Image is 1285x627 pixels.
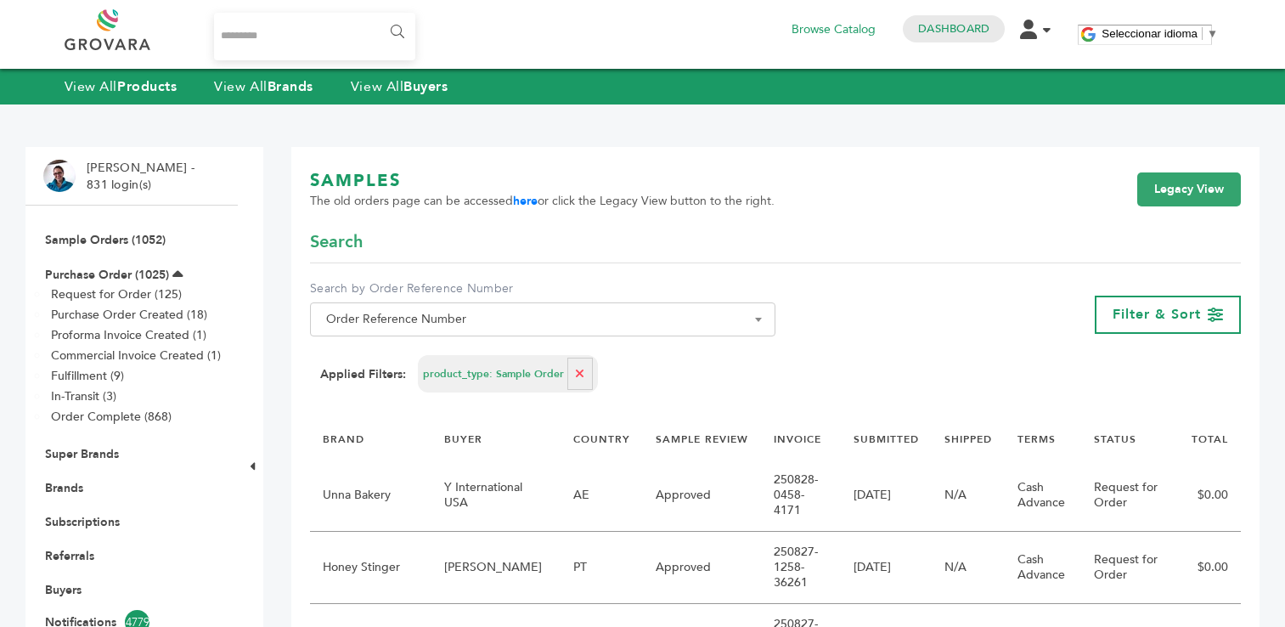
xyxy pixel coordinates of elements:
[51,327,206,343] a: Proforma Invoice Created (1)
[1137,172,1241,206] a: Legacy View
[1094,432,1136,446] a: STATUS
[643,532,761,604] td: Approved
[1005,532,1081,604] td: Cash Advance
[932,460,1005,532] td: N/A
[841,460,932,532] td: [DATE]
[214,77,313,96] a: View AllBrands
[45,446,119,462] a: Super Brands
[841,532,932,604] td: [DATE]
[319,308,766,331] span: Order Reference Number
[45,232,166,248] a: Sample Orders (1052)
[51,368,124,384] a: Fulfillment (9)
[268,77,313,96] strong: Brands
[643,460,761,532] td: Approved
[45,582,82,598] a: Buyers
[310,302,775,336] span: Order Reference Number
[431,460,561,532] td: Y International USA
[1202,27,1203,40] span: ​
[1005,460,1081,532] td: Cash Advance
[792,20,876,39] a: Browse Catalog
[1017,432,1056,446] a: TERMS
[87,160,199,193] li: [PERSON_NAME] - 831 login(s)
[310,193,775,210] span: The old orders page can be accessed or click the Legacy View button to the right.
[1171,460,1241,532] td: $0.00
[573,432,630,446] a: COUNTRY
[65,77,178,96] a: View AllProducts
[854,432,919,446] a: SUBMITTED
[45,514,120,530] a: Subscriptions
[310,230,363,254] span: Search
[561,460,643,532] td: AE
[117,77,177,96] strong: Products
[918,21,989,37] a: Dashboard
[1113,305,1201,324] span: Filter & Sort
[761,460,842,532] td: 250828-0458-4171
[310,460,431,532] td: Unna Bakery
[351,77,448,96] a: View AllBuyers
[51,388,116,404] a: In-Transit (3)
[513,193,538,209] a: here
[1102,27,1198,40] span: Seleccionar idioma
[45,480,83,496] a: Brands
[1171,532,1241,604] td: $0.00
[761,532,842,604] td: 250827-1258-36261
[51,307,207,323] a: Purchase Order Created (18)
[323,432,364,446] a: BRAND
[1081,532,1171,604] td: Request for Order
[51,409,172,425] a: Order Complete (868)
[310,532,431,604] td: Honey Stinger
[1207,27,1218,40] span: ▼
[310,169,775,193] h1: SAMPLES
[1081,460,1171,532] td: Request for Order
[1192,432,1228,446] a: TOTAL
[51,347,221,364] a: Commercial Invoice Created (1)
[444,432,482,446] a: BUYER
[431,532,561,604] td: [PERSON_NAME]
[214,13,415,60] input: Search...
[51,286,182,302] a: Request for Order (125)
[45,548,94,564] a: Referrals
[656,432,748,446] a: SAMPLE REVIEW
[45,267,169,283] a: Purchase Order (1025)
[561,532,643,604] td: PT
[423,367,564,381] span: product_type: Sample Order
[932,532,1005,604] td: N/A
[320,366,406,383] strong: Applied Filters:
[310,280,775,297] label: Search by Order Reference Number
[1102,27,1218,40] a: Seleccionar idioma​
[774,432,821,446] a: INVOICE
[944,432,992,446] a: SHIPPED
[403,77,448,96] strong: Buyers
